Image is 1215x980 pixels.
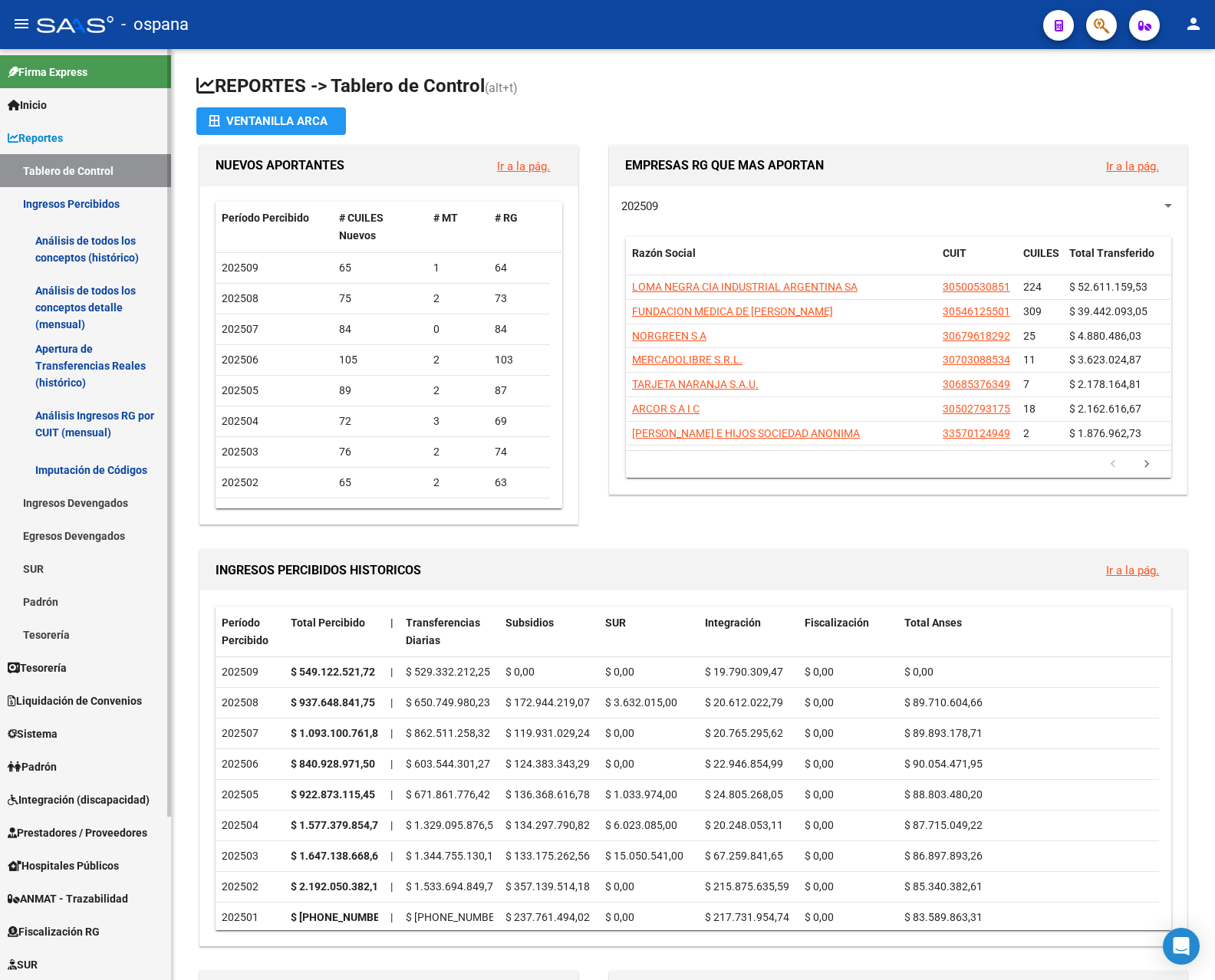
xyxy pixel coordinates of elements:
span: SUR [8,956,38,973]
a: go to next page [1132,456,1161,473]
span: Reportes [8,130,63,146]
strong: $ 1.577.379.854,72 [291,819,384,831]
datatable-header-cell: # RG [489,202,550,252]
h1: REPORTES -> Tablero de Control [196,74,1190,100]
span: 202508 [222,292,258,304]
button: Ir a la pág. [485,152,562,180]
div: Ventanilla ARCA [209,107,334,135]
div: 75 [339,290,421,307]
a: Ir a la pág. [497,159,550,173]
span: 2 [1023,427,1029,439]
span: FUNDACION MEDICA DE [PERSON_NAME] [632,305,833,317]
span: | [390,819,393,831]
span: SUR [605,617,626,629]
div: 105 [339,351,421,369]
span: $ 67.259.841,65 [705,850,783,862]
span: 30679618292 [943,330,1010,342]
datatable-header-cell: Período Percibido [216,202,333,252]
div: 202508 [222,694,278,712]
span: LOMA NEGRA CIA INDUSTRIAL ARGENTINA SA [632,281,858,293]
span: $ 0,00 [805,788,834,801]
span: $ 1.344.755.130,15 [406,850,499,862]
span: $ [PHONE_NUMBER],37 [406,911,519,923]
a: go to previous page [1098,456,1128,473]
div: 0 [433,321,482,338]
span: $ 0,00 [505,666,535,678]
span: 7 [1023,378,1029,390]
span: Firma Express [8,64,87,81]
button: Ir a la pág. [1094,152,1171,180]
div: Open Intercom Messenger [1163,928,1200,965]
span: $ 1.033.974,00 [605,788,677,801]
span: 202505 [222,384,258,396]
strong: $ 1.647.138.668,62 [291,850,384,862]
span: 202507 [222,323,258,335]
span: Inicio [8,97,47,113]
span: CUIT [943,247,966,259]
span: $ 89.710.604,66 [904,696,983,709]
span: $ 0,00 [805,727,834,739]
span: | [390,727,393,739]
div: 112 [339,505,421,522]
span: Sistema [8,725,58,742]
span: 309 [1023,305,1042,317]
span: $ 4.880.486,03 [1069,330,1141,342]
datatable-header-cell: CUILES [1017,237,1063,288]
div: 2 [433,474,482,492]
datatable-header-cell: Razón Social [626,237,937,288]
div: 2 [433,290,482,307]
div: 2 [433,443,482,461]
span: Transferencias Diarias [406,617,480,646]
span: | [390,666,393,678]
span: EMPRESAS RG QUE MAS APORTAN [625,158,824,173]
span: $ 3.632.015,00 [605,696,677,709]
span: $ 90.054.471,95 [904,758,983,770]
strong: $ 840.928.971,50 [291,758,375,770]
span: Hospitales Públicos [8,857,119,874]
span: MERCADOLIBRE S.R.L. [632,354,742,366]
span: | [390,617,393,629]
span: $ 124.383.343,29 [505,758,590,770]
span: Fiscalización RG [8,923,100,940]
span: Razón Social [632,247,696,259]
strong: $ 937.648.841,75 [291,696,375,709]
datatable-header-cell: # MT [427,202,489,252]
span: 224 [1023,281,1042,293]
span: $ 85.340.382,61 [904,880,983,893]
span: $ 136.368.616,78 [505,788,590,801]
span: Total Transferido [1069,247,1154,259]
span: Tesorería [8,659,67,676]
span: 202509 [621,199,658,213]
span: # CUILES Nuevos [339,212,384,242]
div: 202502 [222,878,278,896]
strong: $ 549.122.521,72 [291,666,375,678]
span: 202503 [222,446,258,458]
span: $ 0,00 [605,727,634,739]
div: 63 [495,474,544,492]
div: 74 [495,443,544,461]
span: $ 603.544.301,27 [406,758,490,770]
button: Ir a la pág. [1094,556,1171,584]
span: $ 89.893.178,71 [904,727,983,739]
span: $ 0,00 [805,819,834,831]
span: $ 86.897.893,26 [904,850,983,862]
span: $ 0,00 [805,880,834,893]
span: Integración (discapacidad) [8,791,150,808]
span: $ 39.442.093,05 [1069,305,1147,317]
div: 73 [495,290,544,307]
span: NORGREEN S A [632,330,706,342]
span: $ 862.511.258,32 [406,727,490,739]
strong: $ 2.192.050.382,16 [291,880,384,893]
datatable-header-cell: Total Percibido [285,607,384,657]
span: $ 2.178.164,81 [1069,378,1141,390]
span: # MT [433,212,458,224]
span: 30685376349 [943,378,1010,390]
span: 202504 [222,415,258,427]
span: $ 0,00 [605,911,634,923]
span: $ 15.050.541,00 [605,850,683,862]
span: CUILES [1023,247,1059,259]
datatable-header-cell: Total Anses [898,607,1159,657]
div: 65 [339,259,421,277]
span: NUEVOS APORTANTES [216,158,344,173]
span: Fiscalización [805,617,869,629]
